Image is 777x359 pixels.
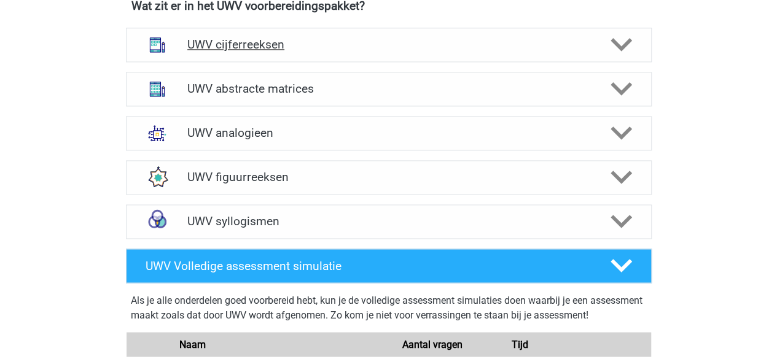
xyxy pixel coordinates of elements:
[146,258,590,272] h4: UWV Volledige assessment simulatie
[121,249,657,283] a: UWV Volledige assessment simulatie
[388,337,475,352] div: Aantal vragen
[141,29,173,61] img: cijferreeksen
[121,204,657,239] a: syllogismen UWV syllogismen
[187,126,590,140] h4: UWV analogieen
[187,214,590,228] h4: UWV syllogismen
[121,160,657,195] a: figuurreeksen UWV figuurreeksen
[476,337,563,352] div: Tijd
[121,72,657,106] a: abstracte matrices UWV abstracte matrices
[170,337,389,352] div: Naam
[121,28,657,62] a: cijferreeksen UWV cijferreeksen
[141,73,173,105] img: abstracte matrices
[141,161,173,193] img: figuurreeksen
[131,293,647,327] div: Als je alle onderdelen goed voorbereid hebt, kun je de volledige assessment simulaties doen waarb...
[187,82,590,96] h4: UWV abstracte matrices
[141,117,173,149] img: analogieen
[141,206,173,237] img: syllogismen
[187,170,590,184] h4: UWV figuurreeksen
[121,116,657,150] a: analogieen UWV analogieen
[187,37,590,52] h4: UWV cijferreeksen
